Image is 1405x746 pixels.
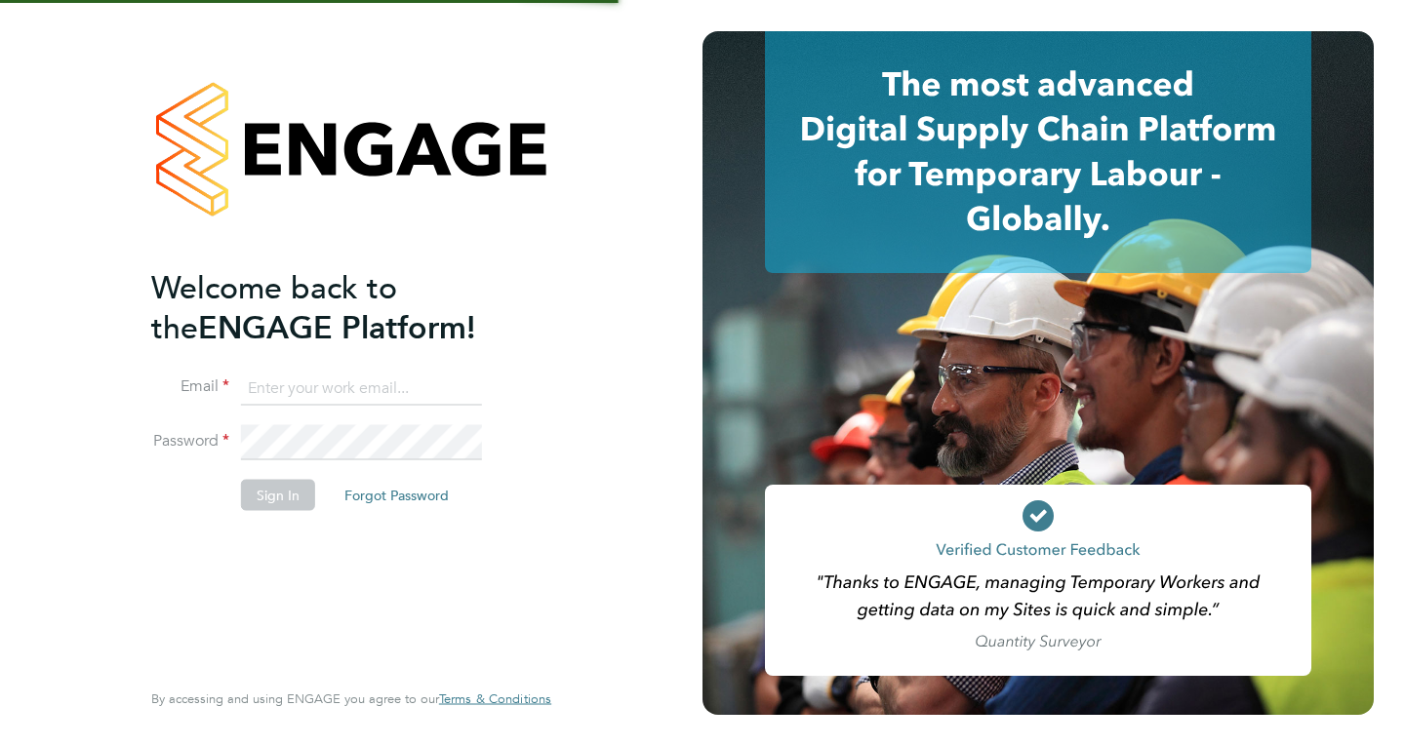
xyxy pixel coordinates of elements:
span: Terms & Conditions [439,690,551,707]
span: By accessing and using ENGAGE you agree to our [151,690,551,707]
h2: ENGAGE Platform! [151,267,532,347]
button: Sign In [241,480,315,511]
label: Password [151,431,229,452]
span: Welcome back to the [151,268,397,346]
label: Email [151,376,229,397]
a: Terms & Conditions [439,691,551,707]
button: Forgot Password [329,480,464,511]
input: Enter your work email... [241,371,482,406]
